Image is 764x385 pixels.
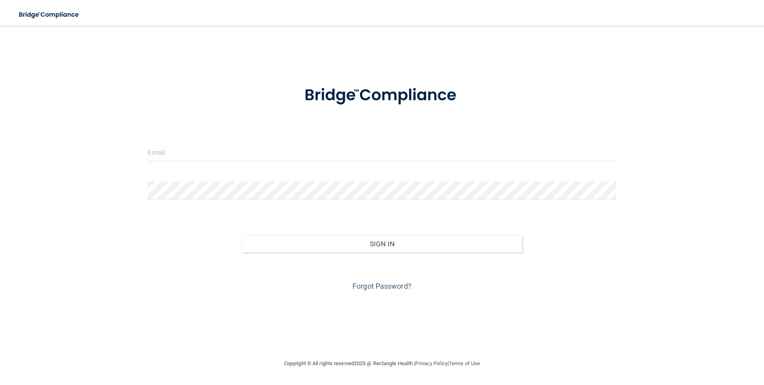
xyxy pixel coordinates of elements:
a: Forgot Password? [352,282,412,290]
div: Copyright © All rights reserved 2025 @ Rectangle Health | | [234,351,530,377]
a: Terms of Use [449,360,480,366]
button: Sign In [242,235,522,253]
a: Privacy Policy [415,360,447,366]
input: Email [148,143,616,161]
img: bridge_compliance_login_screen.278c3ca4.svg [12,6,87,23]
img: bridge_compliance_login_screen.278c3ca4.svg [288,74,476,116]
